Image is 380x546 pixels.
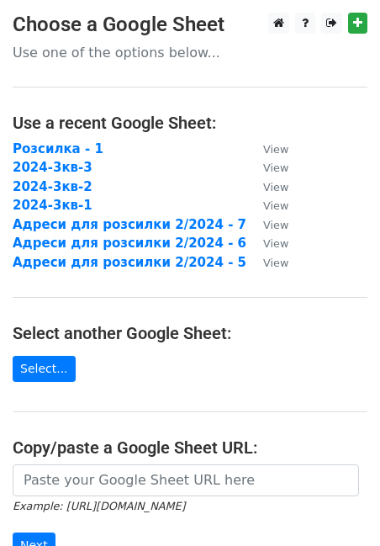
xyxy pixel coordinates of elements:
[13,236,246,251] a: Адреси для розсилки 2/2024 - 6
[246,160,288,175] a: View
[13,113,367,133] h4: Use a recent Google Sheet:
[13,13,367,37] h3: Choose a Google Sheet
[13,198,92,213] a: 2024-3кв-1
[13,464,359,496] input: Paste your Google Sheet URL here
[13,179,92,194] a: 2024-3кв-2
[263,219,288,231] small: View
[246,236,288,251] a: View
[13,217,246,232] a: Адреси для розсилки 2/2024 - 7
[246,255,288,270] a: View
[263,181,288,193] small: View
[263,143,288,156] small: View
[13,437,367,458] h4: Copy/paste a Google Sheet URL:
[13,500,185,512] small: Example: [URL][DOMAIN_NAME]
[246,141,288,156] a: View
[263,162,288,174] small: View
[263,199,288,212] small: View
[263,257,288,269] small: View
[13,255,246,270] a: Адреси для розсилки 2/2024 - 5
[246,179,288,194] a: View
[13,141,103,156] a: Розсилка - 1
[246,217,288,232] a: View
[246,198,288,213] a: View
[13,356,76,382] a: Select...
[13,44,367,61] p: Use one of the options below...
[13,160,92,175] a: 2024-3кв-3
[263,237,288,250] small: View
[13,323,367,343] h4: Select another Google Sheet:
